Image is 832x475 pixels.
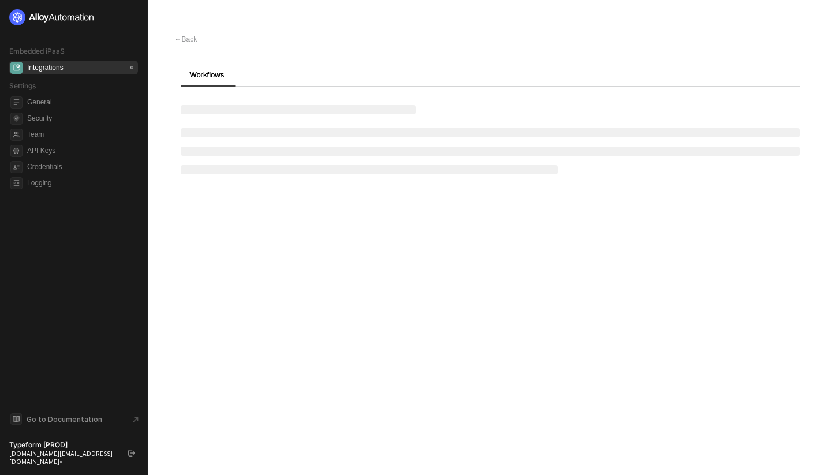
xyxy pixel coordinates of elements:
span: integrations [10,62,23,74]
span: General [27,95,136,109]
span: Team [27,128,136,141]
span: document-arrow [130,414,141,425]
div: Typeform [PROD] [9,440,118,450]
span: Workflows [190,70,225,79]
span: API Keys [27,144,136,158]
span: logging [10,177,23,189]
span: credentials [10,161,23,173]
span: logout [128,450,135,457]
span: general [10,96,23,109]
a: Knowledge Base [9,412,139,426]
span: Settings [9,81,36,90]
a: logo [9,9,138,25]
div: Integrations [27,63,64,73]
div: 0 [128,63,136,72]
span: api-key [10,145,23,157]
span: Go to Documentation [27,414,102,424]
div: [DOMAIN_NAME][EMAIL_ADDRESS][DOMAIN_NAME] • [9,450,118,466]
span: Logging [27,176,136,190]
span: team [10,129,23,141]
span: Embedded iPaaS [9,47,65,55]
span: ← [175,35,182,43]
span: documentation [10,413,22,425]
span: security [10,113,23,125]
img: logo [9,9,95,25]
div: Back [175,35,197,44]
span: Security [27,111,136,125]
span: Credentials [27,160,136,174]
